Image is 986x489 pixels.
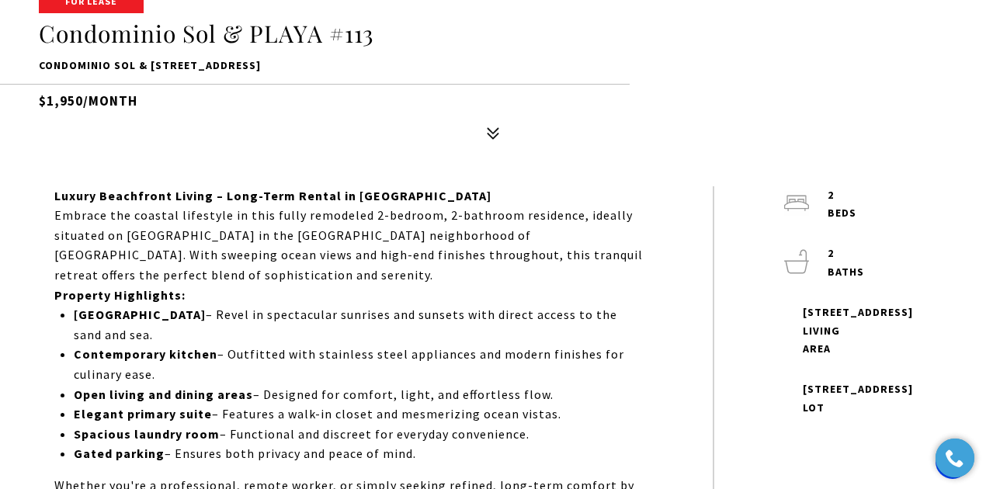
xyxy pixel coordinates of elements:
[54,287,186,303] strong: Property Highlights:
[74,387,253,402] strong: Open living and dining areas
[74,307,206,322] strong: [GEOGRAPHIC_DATA]
[74,345,643,384] p: – Outfitted with stainless steel appliances and modern finishes for culinary ease.
[54,188,491,203] strong: Luxury Beachfront Living – Long-Term Rental in [GEOGRAPHIC_DATA]
[803,380,913,418] p: [STREET_ADDRESS] lot
[74,406,212,421] strong: Elegant primary suite
[74,385,643,405] p: – Designed for comfort, light, and effortless flow.
[39,19,947,49] h1: Condominio Sol & PLAYA #113
[54,206,643,285] p: Embrace the coastal lifestyle in this fully remodeled 2-bedroom, 2-bathroom residence, ideally si...
[803,303,913,359] p: [STREET_ADDRESS] LIVING AREA
[74,346,217,362] strong: Contemporary kitchen
[74,446,165,461] strong: Gated parking
[39,84,947,111] h5: $1,950/month
[74,444,643,464] p: – Ensures both privacy and peace of mind.
[74,404,643,425] p: – Features a walk-in closet and mesmerizing ocean vistas.
[828,186,856,224] p: 2 beds
[828,244,864,282] p: 2 baths
[39,57,947,75] p: Condominio SOL & [STREET_ADDRESS]
[74,426,220,442] strong: Spacious laundry room
[74,425,643,445] p: – Functional and discreet for everyday convenience.
[74,305,643,345] p: – Revel in spectacular sunrises and sunsets with direct access to the sand and sea.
